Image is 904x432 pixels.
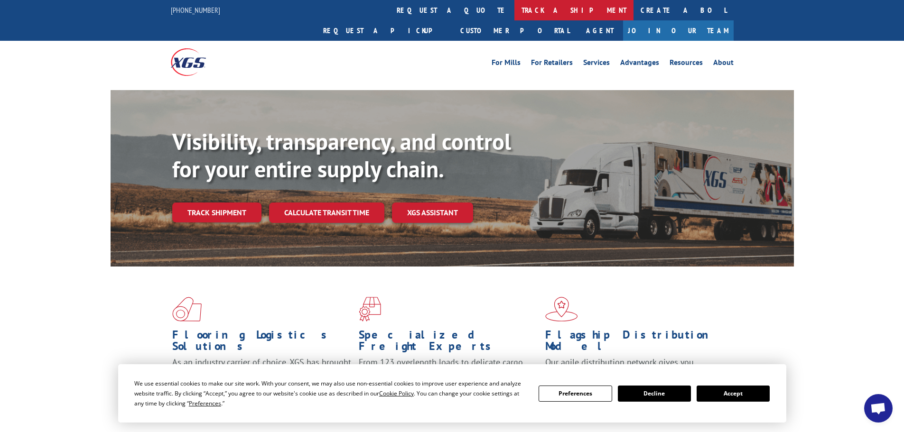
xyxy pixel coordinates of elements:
[189,399,221,407] span: Preferences
[618,386,691,402] button: Decline
[583,59,610,69] a: Services
[171,5,220,15] a: [PHONE_NUMBER]
[359,297,381,322] img: xgs-icon-focused-on-flooring-red
[316,20,453,41] a: Request a pickup
[134,378,527,408] div: We use essential cookies to make our site work. With your consent, we may also use non-essential ...
[392,202,473,223] a: XGS ASSISTANT
[379,389,414,397] span: Cookie Policy
[118,364,786,423] div: Cookie Consent Prompt
[531,59,573,69] a: For Retailers
[697,386,770,402] button: Accept
[359,357,538,399] p: From 123 overlength loads to delicate cargo, our experienced staff knows the best way to move you...
[545,357,720,379] span: Our agile distribution network gives you nationwide inventory management on demand.
[269,202,384,223] a: Calculate transit time
[359,329,538,357] h1: Specialized Freight Experts
[453,20,577,41] a: Customer Portal
[577,20,623,41] a: Agent
[172,329,352,357] h1: Flooring Logistics Solutions
[172,202,261,222] a: Track shipment
[172,357,351,390] span: As an industry carrier of choice, XGS has brought innovation and dedication to flooring logistics...
[172,127,511,184] b: Visibility, transparency, and control for your entire supply chain.
[670,59,703,69] a: Resources
[172,297,202,322] img: xgs-icon-total-supply-chain-intelligence-red
[492,59,521,69] a: For Mills
[620,59,659,69] a: Advantages
[623,20,734,41] a: Join Our Team
[539,386,612,402] button: Preferences
[545,297,578,322] img: xgs-icon-flagship-distribution-model-red
[545,329,725,357] h1: Flagship Distribution Model
[864,394,893,423] div: Open chat
[713,59,734,69] a: About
